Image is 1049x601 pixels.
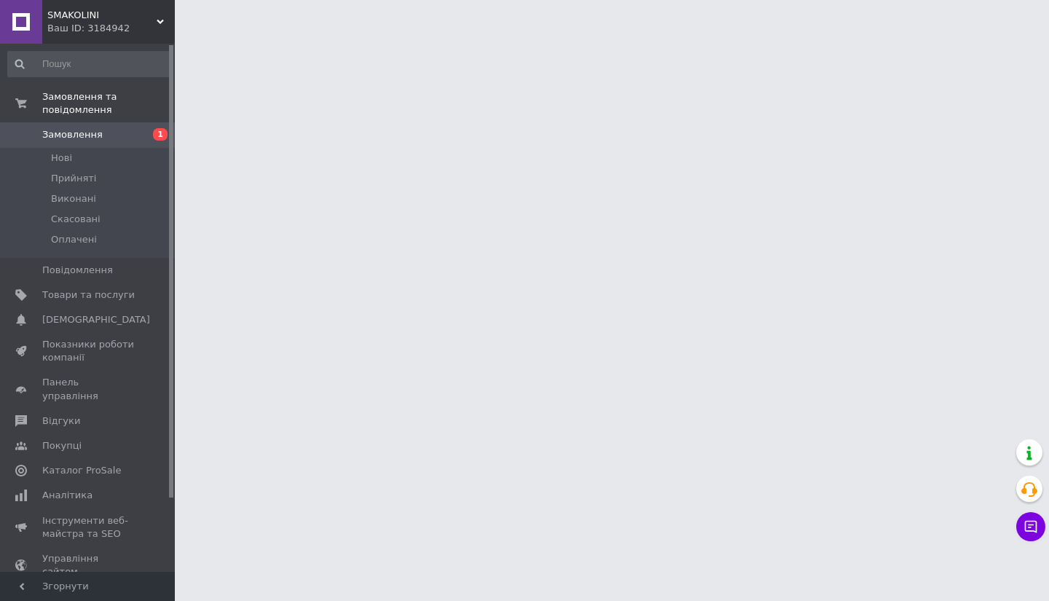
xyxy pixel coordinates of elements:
span: Повідомлення [42,264,113,277]
span: Оплачені [51,233,97,246]
span: Аналітика [42,489,93,502]
span: Скасовані [51,213,101,226]
span: Покупці [42,439,82,452]
span: Замовлення та повідомлення [42,90,175,117]
span: Замовлення [42,128,103,141]
span: Панель управління [42,376,135,402]
span: SMAKOLINI [47,9,157,22]
input: Пошук [7,51,172,77]
span: Товари та послуги [42,288,135,302]
span: Показники роботи компанії [42,338,135,364]
span: 1 [153,128,168,141]
span: Прийняті [51,172,96,185]
div: Ваш ID: 3184942 [47,22,175,35]
span: Відгуки [42,415,80,428]
span: Інструменти веб-майстра та SEO [42,514,135,541]
span: Виконані [51,192,96,205]
button: Чат з покупцем [1016,512,1045,541]
span: Каталог ProSale [42,464,121,477]
span: Нові [51,152,72,165]
span: [DEMOGRAPHIC_DATA] [42,313,150,326]
span: Управління сайтом [42,552,135,578]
